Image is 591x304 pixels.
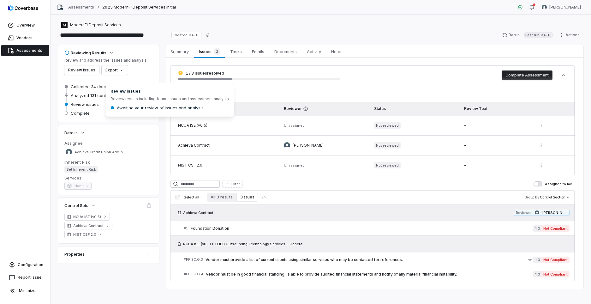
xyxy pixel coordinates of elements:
span: NCUA ISE (v0.5) [73,214,101,219]
button: Details [63,127,87,138]
div: NIST CSF 2.0 [178,163,274,168]
span: Reviewer [516,210,532,215]
span: Not reviewed [374,122,401,129]
span: Reviewer [284,106,364,111]
button: RerunLast run[DATE] [498,30,557,40]
dt: Inherent Risk [64,159,153,165]
button: Review issues [64,65,99,75]
button: Filter [222,180,243,188]
span: Vendor must provide a list of current clients using similar services who may be contacted for ref... [206,257,528,262]
button: Complete Assessment [502,70,552,80]
button: Control Sets [63,200,98,211]
div: - [464,123,526,128]
span: Vendor must be in good financial standing, is able to provide audited financial statements and no... [206,272,533,277]
span: NCUA ISE (v0.5) > FFIEC Outsourcing Technology Services - General [183,241,303,246]
a: NCUA ISE (v0.5) [64,213,110,221]
span: Issues [196,47,222,56]
span: Group by [524,195,539,199]
span: Status [374,106,386,111]
span: Tasks [228,47,244,56]
span: Created [DATE] [171,32,201,38]
span: Foundation Donation [191,226,533,231]
div: - [464,163,526,168]
a: #FFIEC.G.3Vendor must provide a list of current clients using similar services who may be contact... [184,252,570,267]
span: Review issues [71,101,99,107]
span: Unassigned [284,163,305,167]
span: Review issues [110,88,229,94]
div: NCUA ISE (v0.5) [178,123,274,128]
span: # FFIEC.G.3 [184,257,203,262]
a: #1Foundation Donation1.0Not Compliant [184,221,570,235]
img: logo-D7KZi-bG.svg [8,5,38,11]
span: Achieva Contract [183,210,213,215]
span: 1.0 [533,271,541,277]
span: 2025 ModernFi Deposit Services Initial [102,5,176,10]
p: Review and address the issues and analysis [64,58,147,63]
span: Review results including found issues and assessment analysis [110,96,229,101]
span: [PERSON_NAME] [549,5,581,10]
span: Activity [304,47,324,56]
a: Vendors [1,32,49,44]
span: Select all [184,195,199,200]
a: Configuration [3,259,48,271]
input: Select all [176,195,180,199]
div: Reviewing Results [64,50,106,56]
span: Collected 34 documents [71,84,119,89]
a: NIST CSF 2.0 [64,231,105,238]
button: https://modernfi.com/ModernFi Deposit Services [59,19,123,31]
button: Export [102,65,128,75]
button: All 131 results [207,193,236,202]
span: Not Compliant [541,271,570,277]
span: 1 / 3 issues resolved [186,71,224,76]
label: Assigned to me [534,181,572,186]
a: Overview [1,20,49,31]
span: ModernFi Deposit Services [70,22,121,27]
a: #FFIEC.G.4Vendor must be in good financial standing, is able to provide audited financial stateme... [184,267,570,281]
a: Assessments [68,5,94,10]
span: Unassigned [284,123,305,128]
span: 1.0 [533,225,541,232]
span: [PERSON_NAME] [293,143,324,148]
img: Stephan Gonzalez avatar [542,5,547,10]
img: Stephan Gonzalez avatar [535,210,539,215]
a: Achieva Contract [64,222,112,229]
button: Stephan Gonzalez avatar[PERSON_NAME] [538,3,585,12]
button: Copy link [202,29,213,41]
span: Emails [249,47,267,56]
button: Report Issue [3,272,48,283]
span: 1.0 [533,257,541,263]
a: Assessments [1,45,49,56]
span: Summary [168,47,191,56]
dt: Assignee [64,140,153,146]
button: Reviewing Results [63,47,116,58]
span: Review Text [464,106,487,111]
button: Minimize [3,284,48,297]
span: Not Compliant [541,225,570,232]
span: Not reviewed [374,142,401,149]
span: Notes [329,47,345,56]
button: Actions [557,30,583,40]
div: Achieva Contract [178,143,274,148]
dt: Services [64,175,153,181]
span: Last run [DATE] [523,32,553,38]
span: Analyzed 131 controls [71,93,113,98]
span: Set Inherent Risk [64,166,98,173]
div: - [464,143,526,148]
button: 3 issues [236,193,258,202]
span: Control Sets [64,203,88,208]
span: [PERSON_NAME] [542,210,568,215]
span: # FFIEC.G.4 [184,272,203,277]
img: Achieva Credit Union Admin avatar [66,149,72,155]
span: # 1 [184,226,188,231]
img: Stephan Gonzalez avatar [284,142,290,149]
span: Achieva Credit Union Admin [75,150,123,155]
span: Details [64,130,78,136]
span: Filter [231,182,240,186]
span: 2 [214,48,220,55]
span: Documents [272,47,299,56]
span: Achieva Contract [73,223,104,228]
span: Not Compliant [541,257,570,263]
span: Complete [71,110,90,116]
span: Awaiting your review of issues and analysis [117,105,204,111]
span: NIST CSF 2.0 [73,232,96,237]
